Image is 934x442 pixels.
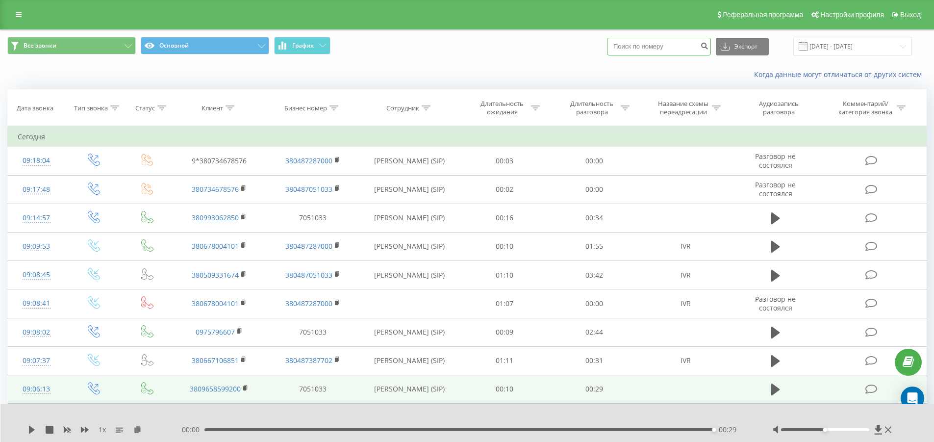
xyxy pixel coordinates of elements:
[639,232,732,260] td: IVR
[18,380,55,399] div: 09:06:13
[196,327,235,337] a: 0975796607
[386,104,419,112] div: Сотрудник
[24,42,56,50] span: Все звонки
[266,375,359,403] td: 7051033
[274,37,330,54] button: График
[823,428,827,432] div: Accessibility label
[285,241,332,251] a: 380487287000
[550,261,639,289] td: 03:42
[18,351,55,370] div: 09:07:37
[17,104,53,112] div: Дата звонка
[141,37,269,54] button: Основной
[755,180,796,198] span: Разговор не состоялся
[747,100,810,116] div: Аудиозапись разговора
[460,318,550,346] td: 00:09
[173,147,266,175] td: 9*380734678576
[284,104,327,112] div: Бизнес номер
[550,318,639,346] td: 02:44
[550,232,639,260] td: 01:55
[550,375,639,403] td: 00:29
[900,11,921,19] span: Выход
[359,175,460,204] td: [PERSON_NAME] (SIP)
[476,100,529,116] div: Длительность ожидания
[460,346,550,375] td: 01:11
[18,237,55,256] div: 09:09:53
[639,289,732,318] td: IVR
[99,425,106,435] span: 1 x
[359,346,460,375] td: [PERSON_NAME] (SIP)
[18,265,55,285] div: 09:08:45
[820,11,884,19] span: Настройки профиля
[182,425,204,435] span: 00:00
[359,204,460,232] td: [PERSON_NAME] (SIP)
[266,318,359,346] td: 7051033
[359,147,460,175] td: [PERSON_NAME] (SIP)
[550,404,639,432] td: 01:32
[359,318,460,346] td: [PERSON_NAME] (SIP)
[190,384,241,393] a: 3809658599200
[74,104,108,112] div: Тип звонка
[18,208,55,228] div: 09:14:57
[192,356,239,365] a: 380667106851
[292,42,314,49] span: График
[550,346,639,375] td: 00:31
[8,127,927,147] td: Сегодня
[550,175,639,204] td: 00:00
[202,104,223,112] div: Клиент
[460,261,550,289] td: 01:10
[285,270,332,280] a: 380487051033
[266,204,359,232] td: 7051033
[285,299,332,308] a: 380487287000
[607,38,711,55] input: Поиск по номеру
[901,387,924,410] div: Open Intercom Messenger
[755,152,796,170] span: Разговор не состоялся
[460,175,550,204] td: 00:02
[550,204,639,232] td: 00:34
[285,184,332,194] a: 380487051033
[192,184,239,194] a: 380734678576
[460,375,550,403] td: 00:10
[192,213,239,222] a: 380993062850
[754,70,927,79] a: Когда данные могут отличаться от других систем
[639,346,732,375] td: IVR
[192,241,239,251] a: 380678004101
[460,147,550,175] td: 00:03
[755,294,796,312] span: Разговор не состоялся
[460,289,550,318] td: 01:07
[639,261,732,289] td: IVR
[359,404,460,432] td: [PERSON_NAME] (SIP)
[639,404,732,432] td: IVR
[460,232,550,260] td: 00:10
[712,428,716,432] div: Accessibility label
[18,180,55,199] div: 09:17:48
[460,204,550,232] td: 00:16
[657,100,709,116] div: Название схемы переадресации
[135,104,155,112] div: Статус
[7,37,136,54] button: Все звонки
[192,299,239,308] a: 380678004101
[18,323,55,342] div: 09:08:02
[285,356,332,365] a: 380487387702
[723,11,803,19] span: Реферальная программа
[285,156,332,165] a: 380487287000
[192,270,239,280] a: 380509331674
[359,375,460,403] td: [PERSON_NAME] (SIP)
[460,404,550,432] td: 00:48
[550,289,639,318] td: 00:00
[716,38,769,55] button: Экспорт
[550,147,639,175] td: 00:00
[18,151,55,170] div: 09:18:04
[359,232,460,260] td: [PERSON_NAME] (SIP)
[719,425,736,435] span: 00:29
[837,100,894,116] div: Комментарий/категория звонка
[18,294,55,313] div: 09:08:41
[359,261,460,289] td: [PERSON_NAME] (SIP)
[566,100,618,116] div: Длительность разговора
